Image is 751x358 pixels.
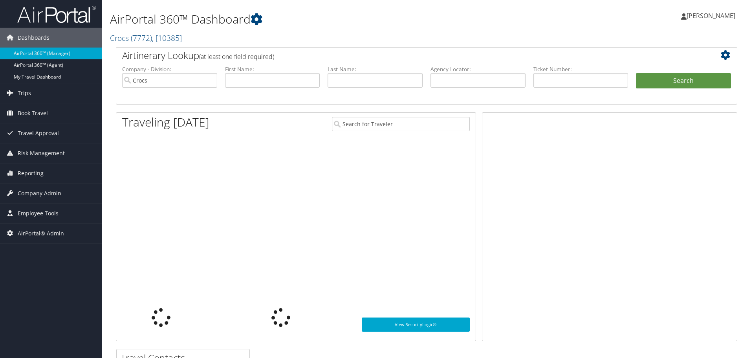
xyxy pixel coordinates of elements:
h1: AirPortal 360™ Dashboard [110,11,532,28]
span: Travel Approval [18,123,59,143]
input: Search for Traveler [332,117,470,131]
span: (at least one field required) [199,52,274,61]
label: Company - Division: [122,65,217,73]
label: Last Name: [328,65,423,73]
button: Search [636,73,731,89]
span: Employee Tools [18,204,59,223]
span: ( 7772 ) [131,33,152,43]
a: Crocs [110,33,182,43]
a: [PERSON_NAME] [681,4,743,28]
h2: Airtinerary Lookup [122,49,679,62]
span: Risk Management [18,143,65,163]
img: airportal-logo.png [17,5,96,24]
a: View SecurityLogic® [362,318,470,332]
label: Ticket Number: [533,65,628,73]
span: Trips [18,83,31,103]
span: Dashboards [18,28,49,48]
span: , [ 10385 ] [152,33,182,43]
h1: Traveling [DATE] [122,114,209,130]
span: Reporting [18,163,44,183]
label: First Name: [225,65,320,73]
span: AirPortal® Admin [18,224,64,243]
label: Agency Locator: [430,65,526,73]
span: Book Travel [18,103,48,123]
span: Company Admin [18,184,61,203]
span: [PERSON_NAME] [687,11,735,20]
